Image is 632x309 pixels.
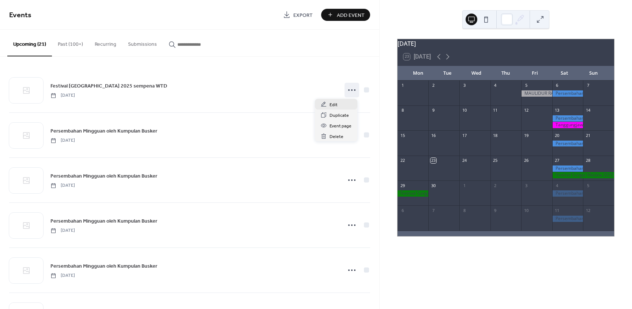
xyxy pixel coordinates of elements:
[554,208,560,213] div: 11
[330,133,343,141] span: Delete
[430,83,436,88] div: 2
[493,133,498,138] div: 18
[552,190,583,197] div: Persembahan Mingguan oleh Kumpulan Busker
[400,183,405,188] div: 29
[552,141,583,147] div: Persembahan Mingguan oleh Kumpulan Busker
[398,39,614,48] div: [DATE]
[493,208,498,213] div: 9
[585,108,591,113] div: 14
[50,182,75,189] span: [DATE]
[462,183,467,188] div: 1
[89,30,122,56] button: Recurring
[523,183,529,188] div: 3
[552,172,614,178] div: Festival Sungai Melaka 2025 sempena WTD
[493,83,498,88] div: 4
[579,66,608,81] div: Sun
[493,158,498,163] div: 25
[462,208,467,213] div: 8
[337,11,365,19] span: Add Event
[491,66,520,81] div: Thu
[550,66,579,81] div: Sat
[585,83,591,88] div: 7
[403,66,433,81] div: Mon
[523,133,529,138] div: 19
[585,158,591,163] div: 28
[585,208,591,213] div: 12
[278,9,318,21] a: Export
[585,183,591,188] div: 5
[523,158,529,163] div: 26
[50,262,157,270] a: Persembahan Mingguan oleh Kumpulan Busker
[52,30,89,56] button: Past (100+)
[552,90,583,97] div: Persembahan Mingguan oleh Kumpulan Busker
[462,66,491,81] div: Wed
[50,92,75,99] span: [DATE]
[523,83,529,88] div: 5
[122,30,163,56] button: Submissions
[493,108,498,113] div: 11
[400,133,405,138] div: 15
[50,82,167,90] a: Festival [GEOGRAPHIC_DATA] 2025 sempena WTD
[554,133,560,138] div: 20
[430,158,436,163] div: 23
[398,190,429,197] div: Festival Sungai Melaka 2025 sempena WTD
[462,83,467,88] div: 3
[50,217,157,225] a: Persembahan Mingguan oleh Kumpulan Busker
[554,158,560,163] div: 27
[9,8,31,22] span: Events
[50,127,157,135] a: Persembahan Mingguan oleh Kumpulan Busker
[430,108,436,113] div: 9
[50,272,75,279] span: [DATE]
[554,108,560,113] div: 13
[523,208,529,213] div: 10
[430,208,436,213] div: 7
[50,137,75,144] span: [DATE]
[554,183,560,188] div: 4
[400,108,405,113] div: 8
[462,108,467,113] div: 10
[552,216,583,222] div: Persembahan Mingguan oleh Kumpulan Busker
[400,158,405,163] div: 22
[462,133,467,138] div: 17
[293,11,313,19] span: Export
[400,208,405,213] div: 6
[321,9,370,21] button: Add Event
[50,172,157,180] a: Persembahan Mingguan oleh Kumpulan Busker
[585,133,591,138] div: 21
[552,122,583,128] div: Tanggungjawab Sosial Korporat ( CSR )
[50,227,75,234] span: [DATE]
[523,108,529,113] div: 12
[520,66,550,81] div: Fri
[462,158,467,163] div: 24
[7,30,52,56] button: Upcoming (21)
[554,83,560,88] div: 6
[330,101,338,109] span: Edit
[400,83,405,88] div: 1
[330,122,351,130] span: Event page
[330,112,349,119] span: Duplicate
[433,66,462,81] div: Tue
[552,115,583,122] div: Persembahan Mingguan oleh Kumpulan Busker
[430,133,436,138] div: 16
[552,165,583,172] div: Persembahan Mingguan oleh Kumpulan Busker
[493,183,498,188] div: 2
[521,90,552,97] div: MAULIDUR RASUL
[430,183,436,188] div: 30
